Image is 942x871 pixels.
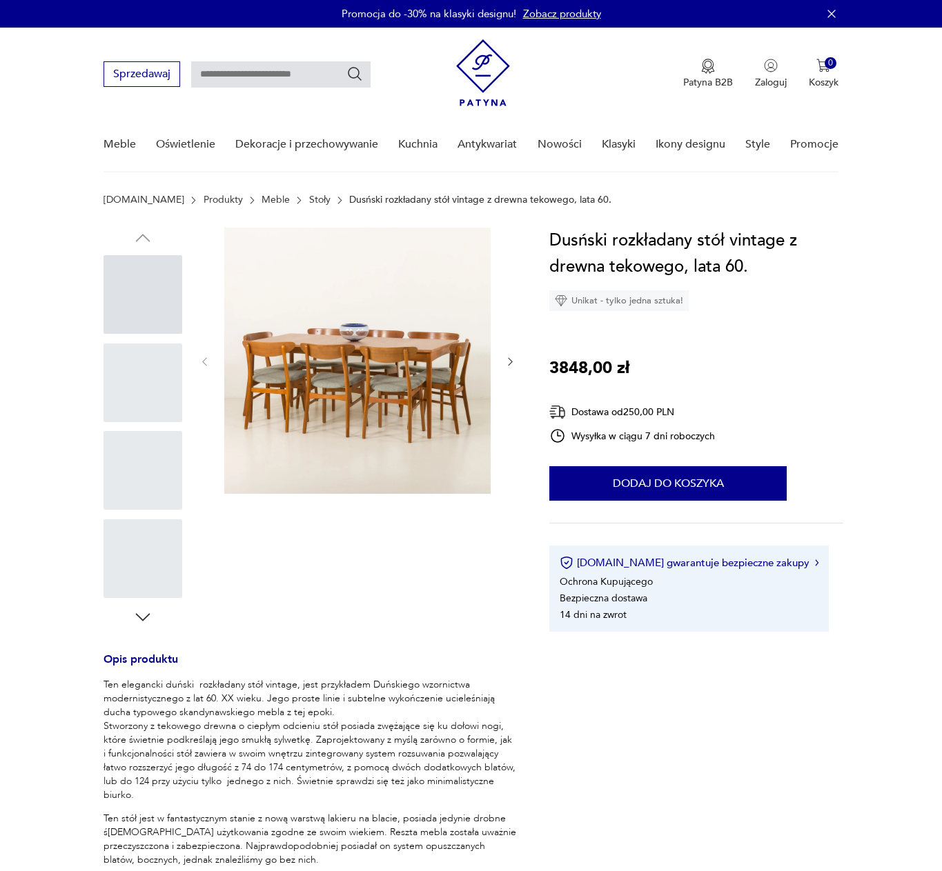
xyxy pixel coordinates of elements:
p: Zaloguj [755,76,787,89]
button: Szukaj [346,66,363,82]
p: Koszyk [809,76,838,89]
p: Dusński rozkładany stół vintage z drewna tekowego, lata 60. [349,194,611,206]
button: Dodaj do koszyka [549,466,787,501]
a: Ikony designu [656,118,725,171]
p: Patyna B2B [683,76,733,89]
a: Stoły [309,194,331,206]
div: Unikat - tylko jedna sztuka! [549,290,689,311]
button: Patyna B2B [683,59,733,89]
a: Klasyki [602,118,636,171]
a: Ikona medaluPatyna B2B [683,59,733,89]
li: Ochrona Kupującego [560,575,653,588]
p: 3848,00 zł [549,355,629,381]
img: Ikona koszyka [816,59,830,72]
div: Wysyłka w ciągu 7 dni roboczych [549,428,715,444]
div: Dostawa od 250,00 PLN [549,403,715,421]
a: Dekoracje i przechowywanie [235,118,378,171]
div: 0 [825,57,836,69]
button: [DOMAIN_NAME] gwarantuje bezpieczne zakupy [560,556,818,570]
a: Meble [262,194,290,206]
a: Antykwariat [458,118,517,171]
p: Promocja do -30% na klasyki designu! [342,7,516,21]
h1: Dusński rozkładany stół vintage z drewna tekowego, lata 60. [549,228,843,280]
p: Ten stół jest w fantastycznym stanie z nową warstwą lakieru na blacie, posiada jedynie drobne ś[D... [104,812,516,867]
a: Oświetlenie [156,118,215,171]
img: Ikonka użytkownika [764,59,778,72]
a: Meble [104,118,136,171]
li: Bezpieczna dostawa [560,592,647,605]
button: 0Koszyk [809,59,838,89]
a: Produkty [204,194,243,206]
img: Ikona certyfikatu [560,556,573,570]
a: Kuchnia [398,118,438,171]
button: Sprzedawaj [104,61,180,87]
a: Promocje [790,118,838,171]
p: Ten elegancki duński rozkładany stół vintage, jest przykładem Duńskiego wzornictwa modernistyczne... [104,678,516,802]
a: [DOMAIN_NAME] [104,194,184,206]
img: Ikona strzałki w prawo [815,559,819,566]
a: Sprzedawaj [104,70,180,80]
a: Style [745,118,770,171]
img: Ikona medalu [701,59,715,74]
button: Zaloguj [755,59,787,89]
img: Ikona diamentu [555,294,567,307]
img: Ikona dostawy [549,403,566,421]
h3: Opis produktu [104,655,516,678]
img: Zdjęcie produktu Dusński rozkładany stół vintage z drewna tekowego, lata 60. [224,228,491,494]
li: 14 dni na zwrot [560,608,627,621]
img: Patyna - sklep z meblami i dekoracjami vintage [456,39,510,106]
a: Nowości [538,118,582,171]
a: Zobacz produkty [523,7,601,21]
